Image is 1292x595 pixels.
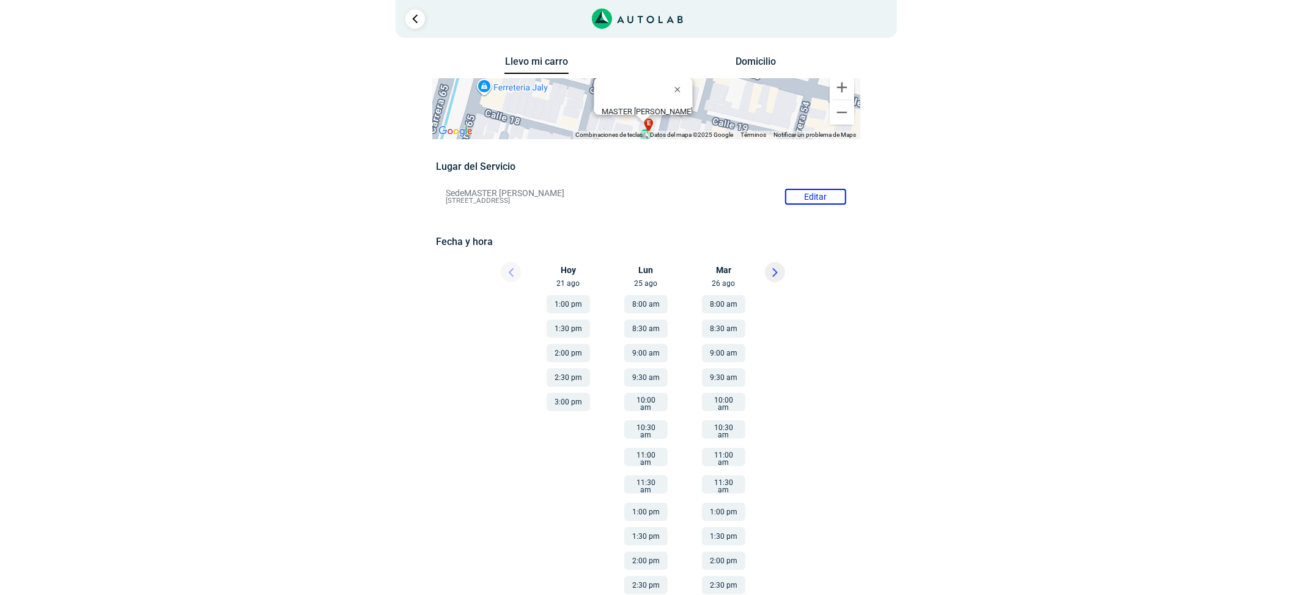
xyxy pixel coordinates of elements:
h5: Fecha y hora [436,236,856,247]
img: Google [435,123,476,139]
button: 1:00 pm [624,503,668,521]
button: 1:00 pm [547,295,590,313]
button: Reducir [830,100,854,125]
a: Ir al paso anterior [405,9,425,29]
h5: Lugar del Servicio [436,161,856,172]
button: 3:00 pm [547,393,590,411]
button: 9:00 am [702,344,745,362]
button: 10:00 am [702,393,745,411]
button: 1:30 pm [624,527,668,546]
button: Cerrar [665,75,695,104]
button: 8:00 am [624,295,668,313]
button: 11:00 am [702,448,745,466]
a: Notificar un problema de Maps [774,131,857,138]
button: 8:30 am [702,319,745,338]
button: 2:30 pm [702,576,745,594]
button: 1:30 pm [547,319,590,338]
button: 1:00 pm [702,503,745,521]
a: Términos (se abre en una nueva pestaña) [741,131,767,138]
button: Combinaciones de teclas [576,131,643,139]
a: Abre esta zona en Google Maps (se abre en una nueva ventana) [435,123,476,139]
button: 2:30 pm [547,368,590,387]
button: Domicilio [723,56,788,73]
button: 11:30 am [624,475,668,494]
button: 2:00 pm [702,552,745,570]
button: 9:00 am [624,344,668,362]
button: 9:30 am [702,368,745,387]
button: 1:30 pm [702,527,745,546]
button: 10:30 am [624,420,668,439]
button: Llevo mi carro [504,56,569,75]
button: 8:30 am [624,319,668,338]
button: 10:00 am [624,393,668,411]
button: 2:00 pm [547,344,590,362]
button: 8:00 am [702,295,745,313]
span: Datos del mapa ©2025 Google [651,131,734,138]
div: [STREET_ADDRESS] [601,107,692,125]
span: e [647,119,651,129]
a: Link al sitio de autolab [592,12,683,24]
button: Ampliar [830,75,854,100]
button: 9:30 am [624,368,668,387]
button: 11:00 am [624,448,668,466]
button: 2:00 pm [624,552,668,570]
b: MASTER [PERSON_NAME] [601,107,692,116]
button: 2:30 pm [624,576,668,594]
button: 10:30 am [702,420,745,439]
button: 11:30 am [702,475,745,494]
